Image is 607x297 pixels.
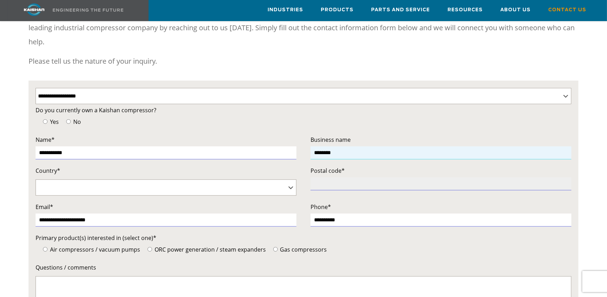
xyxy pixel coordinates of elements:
label: Business name [311,135,571,145]
span: Yes [49,118,59,126]
span: Gas compressors [279,246,327,253]
span: ORC power generation / steam expanders [153,246,266,253]
p: Please tell us the nature of your inquiry. [29,54,578,68]
input: No [66,119,71,124]
p: If you want to learn more about us and what we can do for you, our team is happy to answer any qu... [29,7,578,49]
label: Postal code* [311,166,571,176]
span: Products [321,6,353,14]
input: Air compressors / vacuum pumps [43,247,48,252]
input: ORC power generation / steam expanders [148,247,152,252]
span: No [72,118,81,126]
a: Industries [268,0,303,19]
input: Gas compressors [273,247,278,252]
label: Name* [36,135,296,145]
img: kaishan logo [8,4,61,16]
label: Country* [36,166,296,176]
img: Engineering the future [53,8,123,12]
span: Parts and Service [371,6,430,14]
span: Contact Us [548,6,586,14]
label: Questions / comments [36,263,571,272]
a: Products [321,0,353,19]
label: Primary product(s) interested in (select one)* [36,233,571,243]
span: About Us [500,6,531,14]
a: Contact Us [548,0,586,19]
span: Industries [268,6,303,14]
span: Resources [448,6,483,14]
a: Parts and Service [371,0,430,19]
input: Yes [43,119,48,124]
label: Phone* [311,202,571,212]
a: About Us [500,0,531,19]
label: Do you currently own a Kaishan compressor? [36,105,571,115]
span: Air compressors / vacuum pumps [49,246,140,253]
a: Resources [448,0,483,19]
label: Email* [36,202,296,212]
